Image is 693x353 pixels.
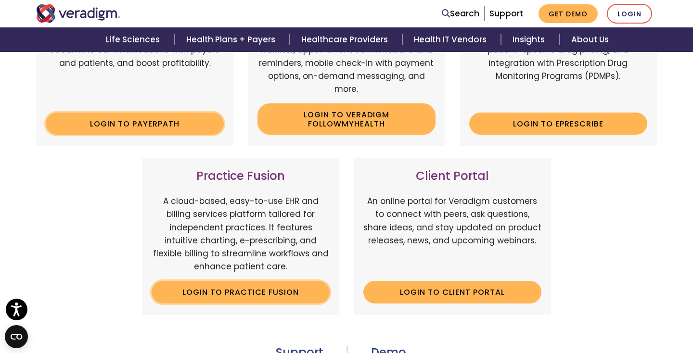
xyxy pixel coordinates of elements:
a: Support [489,8,523,19]
a: Login to ePrescribe [469,113,647,135]
a: About Us [560,27,620,52]
h3: Practice Fusion [152,169,330,183]
iframe: Drift Chat Widget [508,284,681,341]
a: Search [442,7,479,20]
a: Insights [501,27,559,52]
a: Login to Practice Fusion [152,281,330,303]
p: Web-based, user-friendly solutions that help providers and practice administrators enhance revenu... [46,4,224,105]
p: A comprehensive solution that simplifies prescribing for healthcare providers with features like ... [469,4,647,105]
img: Veradigm logo [36,4,120,23]
a: Health IT Vendors [402,27,501,52]
a: Login to Payerpath [46,113,224,135]
a: Login [607,4,652,24]
a: Health Plans + Payers [175,27,290,52]
h3: Client Portal [363,169,541,183]
a: Login to Veradigm FollowMyHealth [257,103,436,135]
a: Life Sciences [94,27,174,52]
a: Get Demo [539,4,598,23]
p: A cloud-based, easy-to-use EHR and billing services platform tailored for independent practices. ... [152,195,330,273]
a: Healthcare Providers [290,27,402,52]
a: Login to Client Portal [363,281,541,303]
p: An online portal for Veradigm customers to connect with peers, ask questions, share ideas, and st... [363,195,541,273]
button: Open CMP widget [5,325,28,348]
